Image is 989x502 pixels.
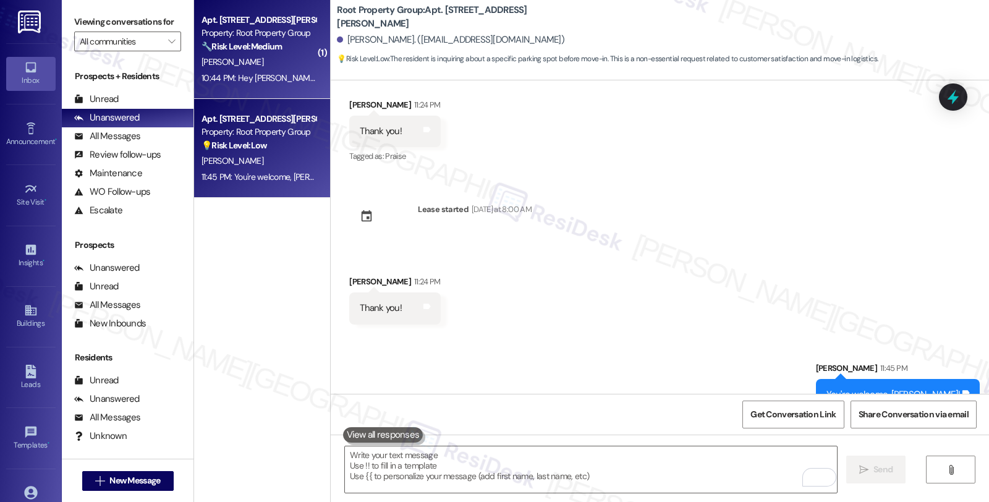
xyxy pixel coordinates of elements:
[360,125,402,138] div: Thank you!
[750,408,836,421] span: Get Conversation Link
[48,439,49,448] span: •
[826,388,961,401] div: You're welcome, [PERSON_NAME]!
[55,135,57,144] span: •
[337,53,878,66] span: : The resident is inquiring about a specific parking spot before move-in. This is a non-essential...
[74,93,119,106] div: Unread
[360,302,402,315] div: Thank you!
[74,299,140,312] div: All Messages
[74,430,127,443] div: Unknown
[337,4,584,30] b: Root Property Group: Apt. [STREET_ADDRESS][PERSON_NAME]
[873,463,893,476] span: Send
[74,185,150,198] div: WO Follow-ups
[74,12,181,32] label: Viewing conversations for
[349,275,440,292] div: [PERSON_NAME]
[851,401,977,428] button: Share Conversation via email
[6,300,56,333] a: Buildings
[816,362,980,379] div: [PERSON_NAME]
[74,374,119,387] div: Unread
[345,446,837,493] textarea: To enrich screen reader interactions, please activate Accessibility in Grammarly extension settings
[469,203,532,216] div: [DATE] at 8:00 AM
[74,411,140,424] div: All Messages
[349,147,440,165] div: Tagged as:
[742,401,844,428] button: Get Conversation Link
[418,203,469,216] div: Lease started
[946,465,956,475] i: 
[202,27,316,40] div: Property: Root Property Group
[202,125,316,138] div: Property: Root Property Group
[74,148,161,161] div: Review follow-ups
[74,130,140,143] div: All Messages
[6,422,56,455] a: Templates •
[62,239,193,252] div: Prospects
[6,179,56,212] a: Site Visit •
[859,408,969,421] span: Share Conversation via email
[202,171,357,182] div: 11:45 PM: You're welcome, [PERSON_NAME]!
[6,57,56,90] a: Inbox
[411,275,441,288] div: 11:24 PM
[74,280,119,293] div: Unread
[74,204,122,217] div: Escalate
[74,167,142,180] div: Maintenance
[385,151,405,161] span: Praise
[74,393,140,406] div: Unanswered
[168,36,175,46] i: 
[6,239,56,273] a: Insights •
[43,257,45,265] span: •
[202,113,316,125] div: Apt. [STREET_ADDRESS][PERSON_NAME]
[859,465,868,475] i: 
[18,11,43,33] img: ResiDesk Logo
[109,474,160,487] span: New Message
[337,54,389,64] strong: 💡 Risk Level: Low
[411,98,441,111] div: 11:24 PM
[337,33,564,46] div: [PERSON_NAME]. ([EMAIL_ADDRESS][DOMAIN_NAME])
[74,262,140,274] div: Unanswered
[95,476,104,486] i: 
[74,317,146,330] div: New Inbounds
[202,14,316,27] div: Apt. [STREET_ADDRESS][PERSON_NAME]
[62,70,193,83] div: Prospects + Residents
[80,32,161,51] input: All communities
[202,155,263,166] span: [PERSON_NAME]
[846,456,906,483] button: Send
[82,471,174,491] button: New Message
[62,351,193,364] div: Residents
[6,361,56,394] a: Leads
[202,140,267,151] strong: 💡 Risk Level: Low
[45,196,46,205] span: •
[74,111,140,124] div: Unanswered
[202,41,282,52] strong: 🔧 Risk Level: Medium
[202,56,263,67] span: [PERSON_NAME]
[349,98,440,116] div: [PERSON_NAME]
[877,362,907,375] div: 11:45 PM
